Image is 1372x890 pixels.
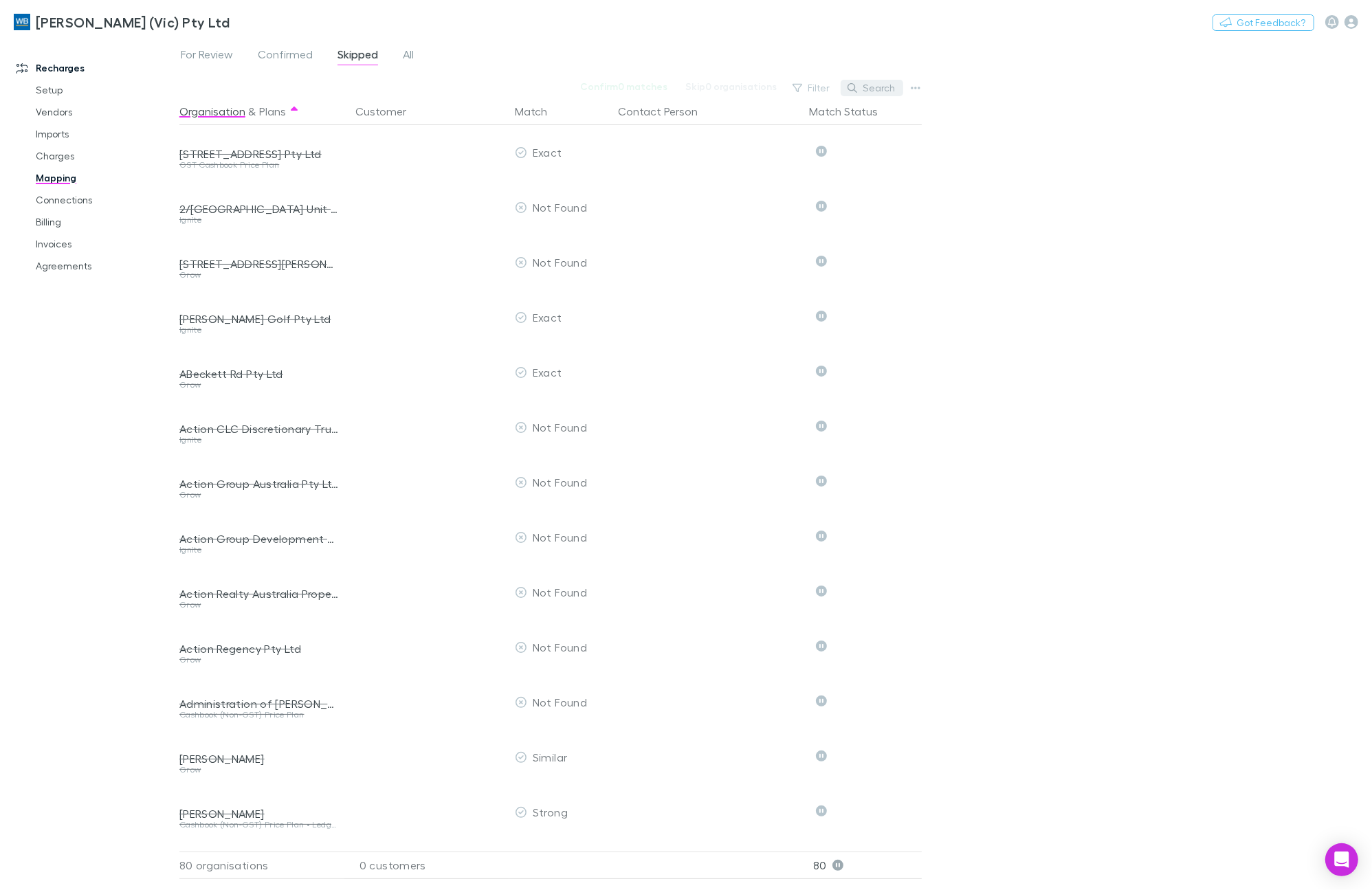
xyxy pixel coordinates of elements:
[533,421,587,434] span: Not Found
[533,750,568,764] span: Similar
[816,366,827,377] svg: Skipped
[179,436,339,444] div: Ignite
[533,696,587,709] span: Not Found
[22,233,190,255] a: Invoices
[179,711,339,719] div: Cashbook (Non-GST) Price Plan
[179,381,339,389] div: Grow
[179,161,339,169] div: GST Cashbook Price Plan
[1325,843,1358,876] div: Open Intercom Messenger
[22,255,190,277] a: Agreements
[816,531,827,542] svg: Skipped
[22,123,190,145] a: Imports
[618,98,714,125] button: Contact Person
[179,271,339,279] div: Grow
[571,78,676,95] button: Confirm0 matches
[179,766,339,774] div: Grow
[179,477,339,491] div: Action Group Australia Pty Ltd
[179,367,339,381] div: ABeckett Rd Pty Ltd
[179,601,339,609] div: Grow
[179,752,339,766] div: [PERSON_NAME]
[22,79,190,101] a: Setup
[179,546,339,554] div: Ignite
[533,805,568,819] span: Strong
[179,147,339,161] div: [STREET_ADDRESS] Pty Ltd
[533,476,587,489] span: Not Found
[676,78,786,95] button: Skip0 organisations
[259,98,286,125] button: Plans
[179,216,339,224] div: Ignite
[179,202,339,216] div: 2/[GEOGRAPHIC_DATA] Unit Trust
[179,98,245,125] button: Organisation
[533,586,587,599] span: Not Found
[179,852,344,879] div: 80 organisations
[179,98,339,125] div: &
[813,852,922,878] p: 80
[179,326,339,334] div: Ignite
[533,641,587,654] span: Not Found
[809,98,894,125] button: Match Status
[816,201,827,212] svg: Skipped
[179,532,339,546] div: Action Group Development Pty Ltd
[816,750,827,761] svg: Skipped
[3,57,190,79] a: Recharges
[179,587,339,601] div: Action Realty Australia Property Trust
[22,189,190,211] a: Connections
[816,146,827,157] svg: Skipped
[22,145,190,167] a: Charges
[816,586,827,597] svg: Skipped
[344,852,509,879] div: 0 customers
[841,80,903,96] button: Search
[179,697,339,711] div: Administration of [PERSON_NAME] [PERSON_NAME]
[533,366,562,379] span: Exact
[403,47,414,65] span: All
[179,422,339,436] div: Action CLC Discretionary Trust
[14,14,30,30] img: William Buck (Vic) Pty Ltd's Logo
[179,642,339,656] div: Action Regency Pty Ltd
[816,421,827,432] svg: Skipped
[355,98,423,125] button: Customer
[179,312,339,326] div: [PERSON_NAME] Golf Pty Ltd
[816,805,827,816] svg: Skipped
[179,491,339,499] div: Grow
[816,311,827,322] svg: Skipped
[22,101,190,123] a: Vendors
[22,167,190,189] a: Mapping
[533,311,562,324] span: Exact
[181,47,233,65] span: For Review
[179,257,339,271] div: [STREET_ADDRESS][PERSON_NAME] Pty Ltd
[179,807,339,821] div: [PERSON_NAME]
[533,201,587,214] span: Not Found
[786,80,838,96] button: Filter
[5,5,238,38] a: [PERSON_NAME] (Vic) Pty Ltd
[533,531,587,544] span: Not Found
[816,696,827,707] svg: Skipped
[179,821,339,829] div: Cashbook (Non-GST) Price Plan • Ledger Price Plan
[22,211,190,233] a: Billing
[36,14,230,30] h3: [PERSON_NAME] (Vic) Pty Ltd
[515,98,564,125] button: Match
[338,47,378,65] span: Skipped
[258,47,313,65] span: Confirmed
[816,476,827,487] svg: Skipped
[816,641,827,652] svg: Skipped
[179,656,339,664] div: Grow
[816,256,827,267] svg: Skipped
[533,146,562,159] span: Exact
[533,256,587,269] span: Not Found
[1213,14,1314,31] button: Got Feedback?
